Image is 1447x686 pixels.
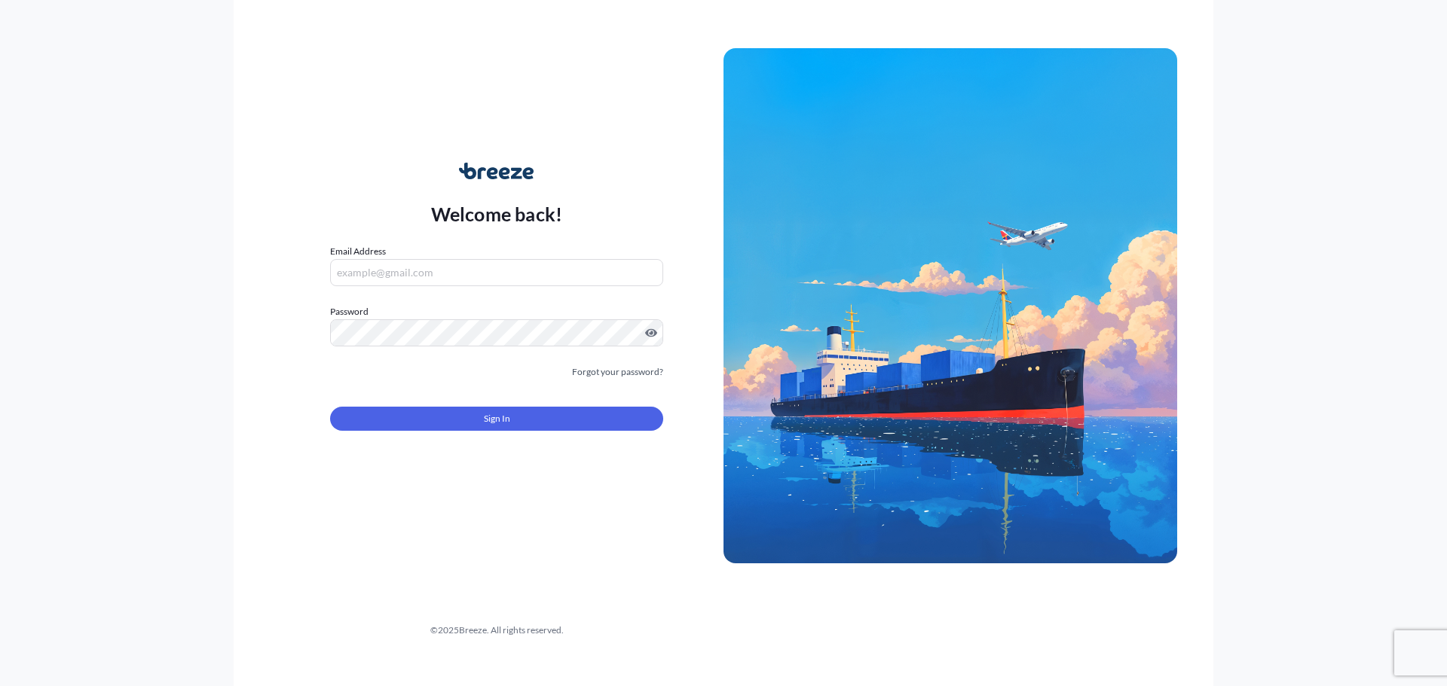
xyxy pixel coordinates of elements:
label: Email Address [330,244,386,259]
input: example@gmail.com [330,259,663,286]
div: © 2025 Breeze. All rights reserved. [270,623,723,638]
button: Show password [645,327,657,339]
label: Password [330,304,663,319]
span: Sign In [484,411,510,426]
p: Welcome back! [431,202,563,226]
button: Sign In [330,407,663,431]
img: Ship illustration [723,48,1177,563]
a: Forgot your password? [572,364,663,380]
